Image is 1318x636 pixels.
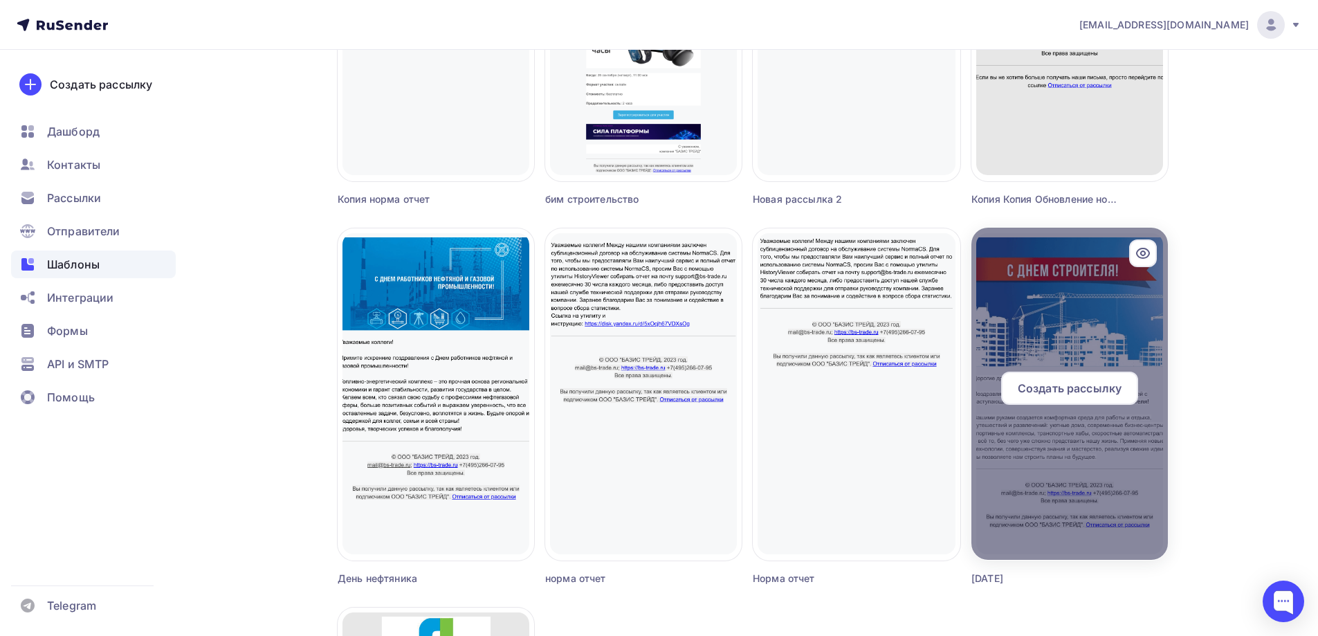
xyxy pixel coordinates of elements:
[47,389,95,406] span: Помощь
[971,572,1119,585] div: [DATE]
[47,597,96,614] span: Telegram
[1079,11,1301,39] a: [EMAIL_ADDRESS][DOMAIN_NAME]
[753,572,908,585] div: Норма отчет
[11,317,176,345] a: Формы
[47,190,101,206] span: Рассылки
[338,572,485,585] div: День нефтяника
[11,217,176,245] a: Отправители
[753,192,908,206] div: Новая рассылка 2
[11,184,176,212] a: Рассылки
[338,192,485,206] div: Копия норма отчет
[11,251,176,278] a: Шаблоны
[47,289,113,306] span: Интеграции
[971,192,1119,206] div: Копия Копия Обновление нормы
[1018,380,1122,397] span: Создать рассылку
[11,151,176,179] a: Контакты
[545,572,693,585] div: норма отчет
[47,223,120,239] span: Отправители
[50,76,152,93] div: Создать рассылку
[11,118,176,145] a: Дашборд
[47,256,100,273] span: Шаблоны
[47,356,109,372] span: API и SMTP
[545,192,693,206] div: бим строительство
[47,123,100,140] span: Дашборд
[47,322,88,339] span: Формы
[1079,18,1249,32] span: [EMAIL_ADDRESS][DOMAIN_NAME]
[47,156,100,173] span: Контакты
